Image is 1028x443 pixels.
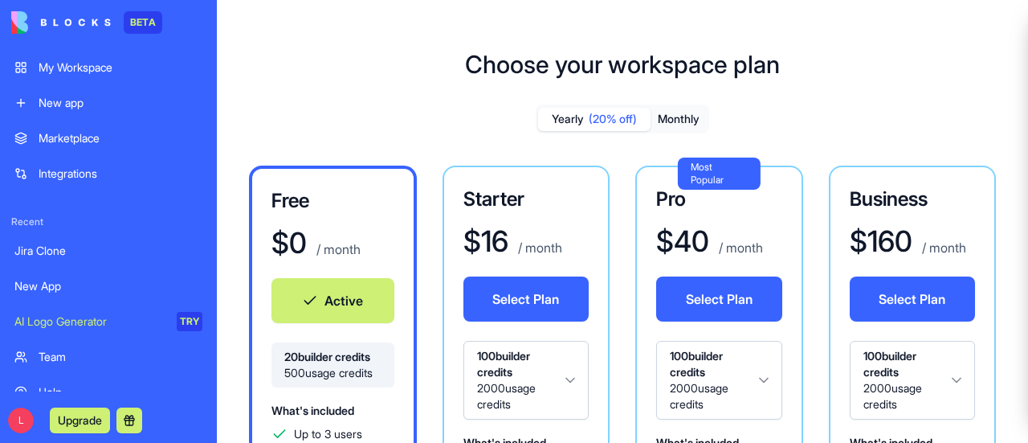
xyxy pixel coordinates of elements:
span: (20% off) [589,111,637,127]
div: Integrations [39,166,202,182]
img: logo [11,11,111,34]
p: / month [919,238,966,257]
div: Jira Clone [14,243,202,259]
span: L [8,408,34,433]
h1: $ 0 [271,227,307,259]
p: / month [515,238,562,257]
div: BETA [124,11,162,34]
button: Select Plan [656,277,782,322]
h1: $ 16 [463,225,508,257]
h3: Free [271,188,394,214]
h3: Starter [463,187,589,212]
h1: $ 40 [656,225,709,257]
div: AI Logo Generator [14,314,165,330]
button: Active [271,278,394,323]
p: / month [716,238,763,257]
a: AI Logo GeneratorTRY [5,306,212,338]
div: Most Popular [678,158,760,190]
button: Yearly [538,108,651,131]
button: Upgrade [50,408,110,433]
div: Marketplace [39,130,202,146]
button: Select Plan [850,277,976,322]
div: TRY [177,312,202,331]
a: BETA [11,11,162,34]
span: Up to 3 users [294,426,362,442]
a: New app [5,87,212,119]
a: Upgrade [50,412,110,428]
h1: $ 160 [850,225,912,257]
a: New App [5,270,212,302]
div: My Workspace [39,59,202,76]
h3: Pro [656,187,782,212]
p: / month [313,240,361,259]
div: Help [39,384,202,400]
span: 20 builder credits [284,349,381,365]
div: Team [39,349,202,365]
a: Help [5,376,212,408]
button: Monthly [651,108,707,131]
button: Select Plan [463,277,589,322]
a: My Workspace [5,51,212,84]
h3: Business [850,187,976,212]
span: 500 usage credits [284,365,381,381]
a: Integrations [5,158,212,190]
h1: Choose your workspace plan [465,50,780,79]
span: What's included [271,404,354,417]
a: Team [5,341,212,373]
div: New App [14,278,202,294]
a: Marketplace [5,122,212,154]
a: Jira Clone [5,235,212,267]
div: New app [39,95,202,111]
span: Recent [5,215,212,228]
